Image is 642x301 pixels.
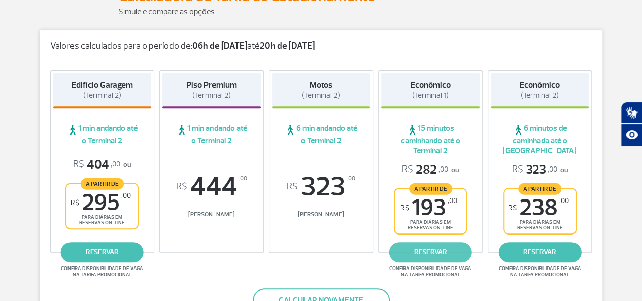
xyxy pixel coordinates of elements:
p: ou [512,162,568,178]
span: 295 [71,191,131,214]
span: 15 minutos caminhando até o Terminal 2 [381,123,480,156]
sup: R$ [176,181,187,192]
a: reservar [61,242,144,262]
span: A partir de [409,183,452,194]
span: (Terminal 2) [521,91,559,101]
strong: 06h de [DATE] [192,40,247,52]
p: ou [73,157,131,173]
span: 6 min andando até o Terminal 2 [272,123,370,146]
sup: ,00 [121,191,131,200]
a: reservar [498,242,581,262]
span: 238 [508,196,569,219]
span: para diárias em reservas on-line [403,219,457,231]
button: Abrir recursos assistivos. [621,124,642,146]
strong: Econômico [411,80,451,90]
p: Valores calculados para o período de: até [50,41,592,52]
a: reservar [389,242,472,262]
sup: ,00 [239,173,247,184]
sup: ,00 [559,196,569,205]
strong: Motos [310,80,332,90]
sup: R$ [71,198,79,207]
span: 444 [162,173,261,200]
span: 282 [402,162,448,178]
p: Simule e compare as opções. [118,6,524,18]
sup: R$ [508,204,517,212]
span: 323 [512,162,557,178]
span: (Terminal 2) [192,91,230,101]
sup: R$ [287,181,298,192]
strong: Econômico [520,80,560,90]
span: Confira disponibilidade de vaga na tarifa promocional [388,265,473,278]
span: para diárias em reservas on-line [513,219,567,231]
strong: Edifício Garagem [72,80,133,90]
span: A partir de [518,183,561,194]
span: Confira disponibilidade de vaga na tarifa promocional [497,265,583,278]
span: para diárias em reservas on-line [75,214,129,226]
div: Plugin de acessibilidade da Hand Talk. [621,102,642,146]
span: 1 min andando até o Terminal 2 [162,123,261,146]
span: Confira disponibilidade de vaga na tarifa promocional [59,265,145,278]
span: 323 [272,173,370,200]
span: 1 min andando até o Terminal 2 [53,123,152,146]
strong: 20h de [DATE] [260,40,315,52]
span: 6 minutos de caminhada até o [GEOGRAPHIC_DATA] [491,123,589,156]
span: (Terminal 2) [302,91,340,101]
span: [PERSON_NAME] [272,211,370,218]
sup: R$ [400,204,409,212]
p: ou [402,162,459,178]
sup: ,00 [347,173,355,184]
span: 404 [73,157,120,173]
strong: Piso Premium [186,80,236,90]
span: [PERSON_NAME] [162,211,261,218]
span: (Terminal 1) [412,91,449,101]
span: (Terminal 2) [83,91,121,101]
button: Abrir tradutor de língua de sinais. [621,102,642,124]
sup: ,00 [448,196,457,205]
span: 193 [400,196,457,219]
span: A partir de [81,178,124,189]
